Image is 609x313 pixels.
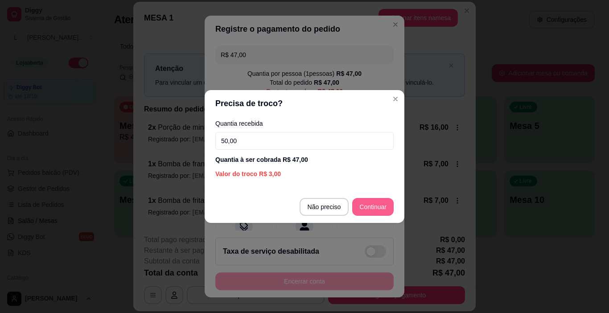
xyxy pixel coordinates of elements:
div: Valor do troco R$ 3,00 [215,169,394,178]
button: Close [388,92,403,106]
label: Quantia recebida [215,120,394,127]
button: Não preciso [300,198,349,216]
button: Continuar [352,198,394,216]
div: Quantia à ser cobrada R$ 47,00 [215,155,394,164]
header: Precisa de troco? [205,90,404,117]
